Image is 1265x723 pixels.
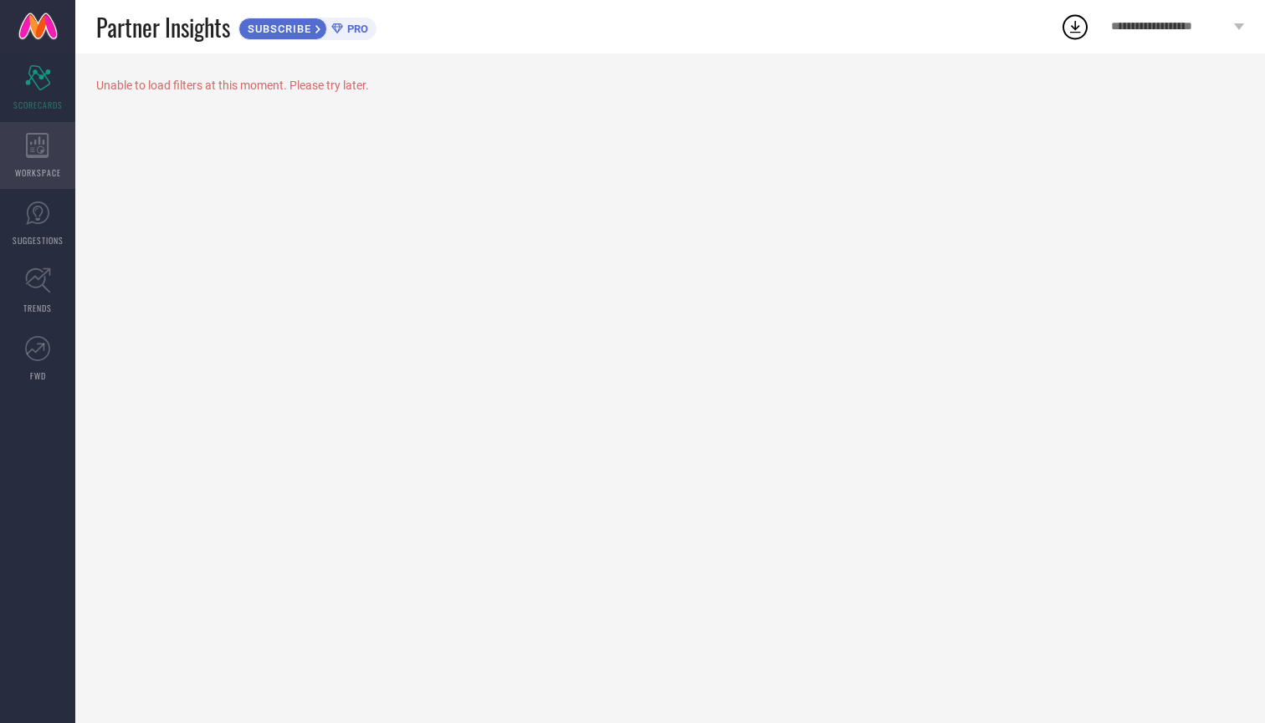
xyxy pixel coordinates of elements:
span: TRENDS [23,302,52,314]
span: FWD [30,369,46,382]
a: SUBSCRIBEPRO [238,13,376,40]
div: Unable to load filters at this moment. Please try later. [96,79,1244,92]
span: SCORECARDS [13,99,63,111]
span: PRO [343,23,368,35]
span: SUBSCRIBE [239,23,315,35]
div: Open download list [1060,12,1090,42]
span: WORKSPACE [15,166,61,179]
span: SUGGESTIONS [13,234,64,247]
span: Partner Insights [96,10,230,44]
